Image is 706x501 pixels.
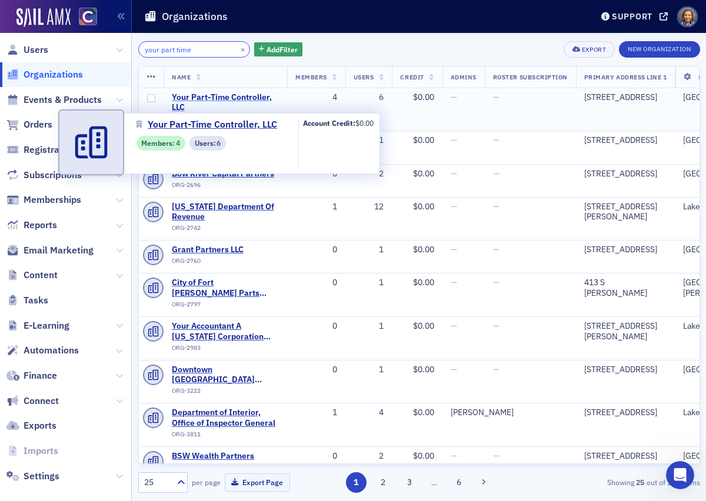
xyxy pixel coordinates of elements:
[207,5,228,26] div: Close
[6,344,79,357] a: Automations
[564,41,615,58] button: Export
[6,269,58,282] a: Content
[141,138,176,148] span: Members :
[354,278,384,288] div: 1
[449,472,469,493] button: 6
[16,8,71,27] img: SailAMX
[665,477,682,487] strong: 126
[295,73,327,81] span: Members
[413,364,434,375] span: $0.00
[172,257,279,269] div: ORG-2760
[619,41,700,58] button: New Organization
[303,118,355,128] b: Account Credit:
[136,136,185,151] div: Members: 4
[413,168,434,179] span: $0.00
[9,130,193,288] div: Hi [PERSON_NAME],It seems to be a legit company that uses good security and doesn't train models ...
[354,408,384,418] div: 4
[202,380,221,399] button: Send a message…
[413,320,434,331] span: $0.00
[57,15,146,26] p: The team can also help
[413,407,434,417] span: $0.00
[451,277,457,288] span: —
[24,344,79,357] span: Automations
[584,278,667,298] div: 413 S [PERSON_NAME]
[6,395,59,408] a: Connect
[493,201,499,212] span: —
[6,445,58,457] a: Imports
[172,224,279,236] div: ORG-2742
[53,105,198,116] div: [PERSON_NAME] joined the conversation
[24,143,81,156] span: Registrations
[584,73,667,81] span: Primary Address Line 1
[451,450,457,461] span: —
[6,294,48,307] a: Tasks
[172,451,279,462] a: BSW Wealth Partners
[493,450,499,461] span: —
[24,269,58,282] span: Content
[354,92,384,103] div: 6
[24,445,58,457] span: Imports
[195,138,217,148] span: Users :
[172,463,279,475] div: ORG-3833
[79,8,97,26] img: SailAMX
[6,369,57,382] a: Finance
[172,278,279,298] a: City of Fort [PERSON_NAME] Parts Division
[493,277,499,288] span: —
[184,5,207,27] button: Home
[451,408,514,418] a: [PERSON_NAME]
[189,136,226,151] div: Users: 6
[172,321,279,342] span: Your Accountant A Colorado Corporation Douglas Turner
[582,46,606,53] div: Export
[354,73,374,81] span: Users
[172,365,279,385] span: Downtown Denver Partner
[144,476,170,489] div: 25
[413,277,434,288] span: $0.00
[6,244,94,257] a: Email Marketing
[584,245,667,255] div: [STREET_ADDRESS]
[18,385,28,395] button: Emoji picker
[451,364,457,375] span: —
[24,419,56,432] span: Exports
[172,92,279,113] a: Your Part-Time Controller, LLC
[451,73,477,81] span: Admins
[172,202,279,222] span: Colorado Department Of Revenue
[295,365,337,375] div: 0
[24,93,102,106] span: Events & Products
[295,202,337,212] div: 1
[172,430,279,442] div: ORG-3811
[24,219,57,232] span: Reports
[9,130,226,309] div: Aidan says…
[584,408,667,418] div: [STREET_ADDRESS]
[451,168,457,179] span: —
[6,93,102,106] a: Events & Products
[6,143,81,156] a: Registrations
[136,118,286,132] a: Your Part-Time Controller, LLC
[295,321,337,332] div: 0
[57,6,99,15] h1: Operator
[6,118,52,131] a: Orders
[451,201,457,212] span: —
[36,49,225,78] a: More in the Help Center
[6,193,81,206] a: Memberships
[172,181,279,193] div: ORG-2696
[172,344,279,356] div: ORG-2983
[172,278,279,298] span: City of Fort Collins Parts Division
[24,169,82,182] span: Subscriptions
[238,44,248,54] button: ×
[172,73,191,81] span: Name
[24,470,59,483] span: Settings
[493,168,499,179] span: —
[634,477,647,487] strong: 25
[493,364,499,375] span: —
[346,472,367,493] button: 1
[162,9,228,24] h1: Organizations
[8,5,30,27] button: go back
[24,193,81,206] span: Memberships
[399,472,420,493] button: 3
[172,408,279,428] span: Department of Interior, Office of Inspector General
[413,201,434,212] span: $0.00
[6,68,83,81] a: Organizations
